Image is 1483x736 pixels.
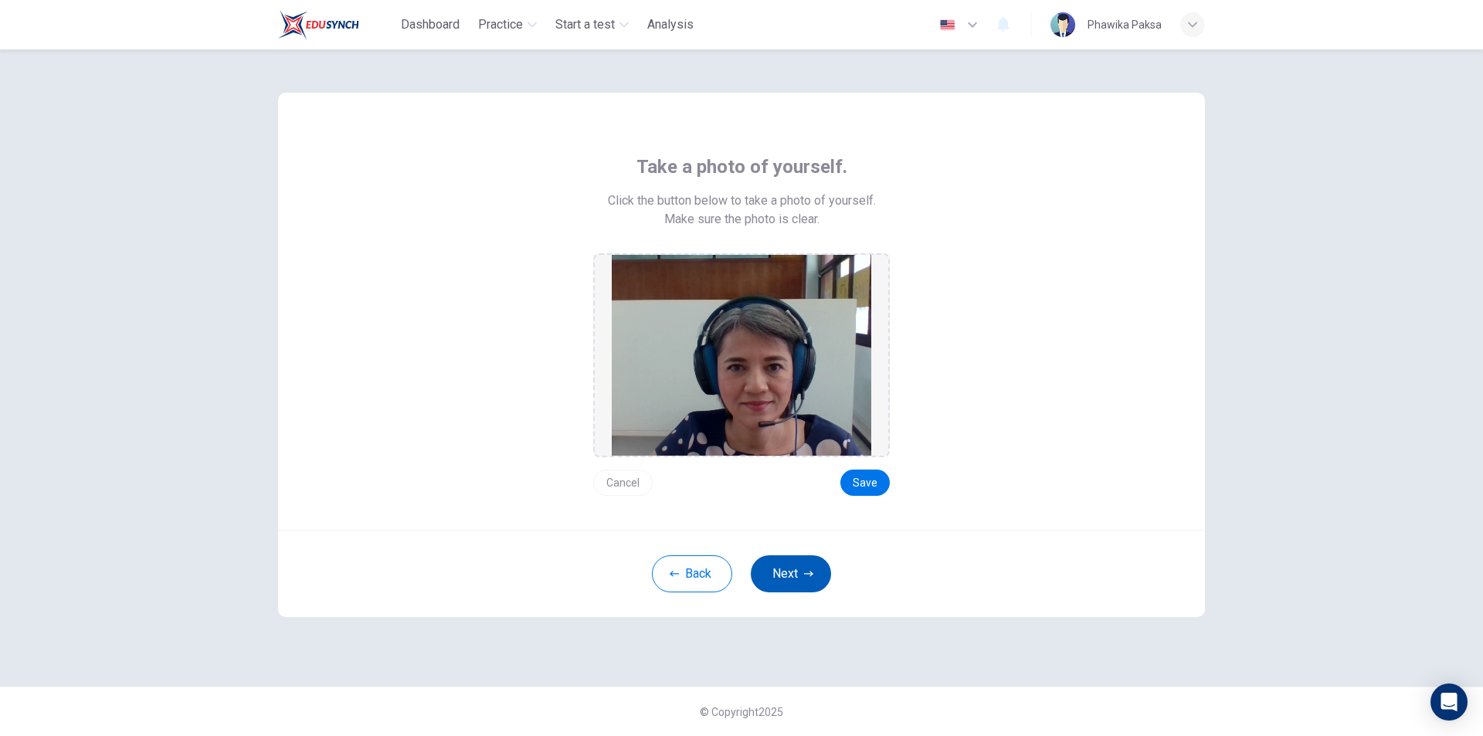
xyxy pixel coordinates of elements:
span: Make sure the photo is clear. [664,210,820,229]
button: Next [751,555,831,592]
div: Phawika Paksa [1088,15,1162,34]
img: Profile picture [1050,12,1075,37]
span: Start a test [555,15,615,34]
button: Dashboard [395,11,466,39]
span: Dashboard [401,15,460,34]
button: Practice [472,11,543,39]
span: Take a photo of yourself. [636,154,847,179]
button: Analysis [641,11,700,39]
span: Click the button below to take a photo of yourself. [608,192,876,210]
button: Start a test [549,11,635,39]
button: Save [840,470,890,496]
button: Cancel [593,470,653,496]
img: en [938,19,957,31]
span: Practice [478,15,523,34]
span: Analysis [647,15,694,34]
button: Back [652,555,732,592]
img: preview screemshot [612,255,871,456]
img: Train Test logo [278,9,359,40]
a: Train Test logo [278,9,395,40]
div: Open Intercom Messenger [1430,683,1468,721]
span: © Copyright 2025 [700,706,783,718]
